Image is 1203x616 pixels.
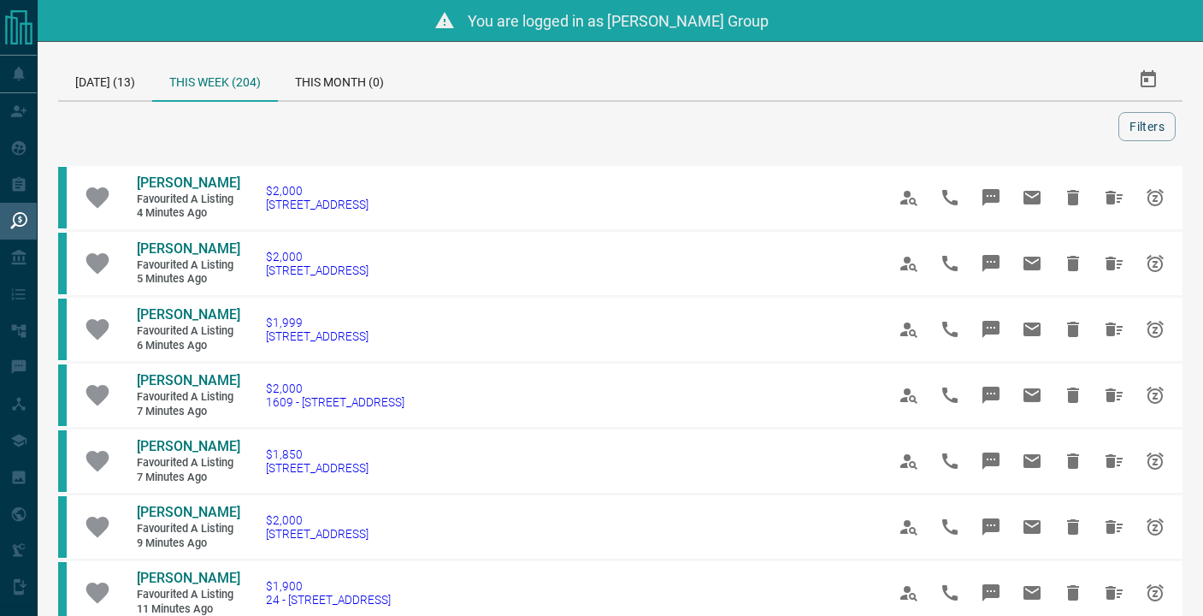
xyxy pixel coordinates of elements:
[970,375,1011,416] span: Message
[137,175,239,192] a: [PERSON_NAME]
[137,504,239,522] a: [PERSON_NAME]
[137,456,239,471] span: Favourited a Listing
[278,59,401,100] div: This Month (0)
[266,579,391,593] span: $1,900
[266,395,404,409] span: 1609 - [STREET_ADDRESS]
[137,306,240,323] span: [PERSON_NAME]
[137,471,239,485] span: 7 minutes ago
[137,372,240,388] span: [PERSON_NAME]
[266,382,404,395] span: $2,000
[1053,243,1094,284] span: Hide
[137,504,240,520] span: [PERSON_NAME]
[266,447,369,475] a: $1,850[STREET_ADDRESS]
[970,177,1011,218] span: Message
[137,438,240,454] span: [PERSON_NAME]
[266,382,404,409] a: $2,0001609 - [STREET_ADDRESS]
[266,264,369,277] span: [STREET_ADDRESS]
[929,375,970,416] span: Call
[137,390,239,405] span: Favourited a Listing
[1011,441,1053,482] span: Email
[1094,243,1135,284] span: Hide All from Roman Reznikov
[929,572,970,613] span: Call
[266,513,369,527] span: $2,000
[888,375,929,416] span: View Profile
[970,243,1011,284] span: Message
[266,461,369,475] span: [STREET_ADDRESS]
[1011,375,1053,416] span: Email
[137,570,240,586] span: [PERSON_NAME]
[1094,177,1135,218] span: Hide All from Roman Reznikov
[137,324,239,339] span: Favourited a Listing
[137,192,239,207] span: Favourited a Listing
[266,329,369,343] span: [STREET_ADDRESS]
[266,527,369,541] span: [STREET_ADDRESS]
[888,243,929,284] span: View Profile
[1128,59,1169,100] button: Select Date Range
[1011,177,1053,218] span: Email
[137,588,239,602] span: Favourited a Listing
[1094,506,1135,548] span: Hide All from Roman Reznikov
[1135,177,1176,218] span: Snooze
[929,506,970,548] span: Call
[266,513,369,541] a: $2,000[STREET_ADDRESS]
[970,506,1011,548] span: Message
[1135,506,1176,548] span: Snooze
[137,175,240,191] span: [PERSON_NAME]
[266,447,369,461] span: $1,850
[137,258,239,273] span: Favourited a Listing
[1135,375,1176,416] span: Snooze
[1094,375,1135,416] span: Hide All from Roman Reznikov
[58,299,67,360] div: condos.ca
[1011,243,1053,284] span: Email
[137,206,239,221] span: 4 minutes ago
[1011,506,1053,548] span: Email
[266,198,369,211] span: [STREET_ADDRESS]
[1053,309,1094,350] span: Hide
[1118,112,1176,141] button: Filters
[266,579,391,607] a: $1,90024 - [STREET_ADDRESS]
[1053,572,1094,613] span: Hide
[266,250,369,264] span: $2,000
[137,306,239,324] a: [PERSON_NAME]
[888,572,929,613] span: View Profile
[1053,441,1094,482] span: Hide
[1053,177,1094,218] span: Hide
[137,570,239,588] a: [PERSON_NAME]
[137,522,239,536] span: Favourited a Listing
[970,441,1011,482] span: Message
[137,240,240,257] span: [PERSON_NAME]
[1053,506,1094,548] span: Hide
[1135,243,1176,284] span: Snooze
[137,339,239,353] span: 6 minutes ago
[266,184,369,211] a: $2,000[STREET_ADDRESS]
[266,184,369,198] span: $2,000
[468,12,769,30] span: You are logged in as [PERSON_NAME] Group
[137,405,239,419] span: 7 minutes ago
[1094,572,1135,613] span: Hide All from Roman Reznikov
[888,506,929,548] span: View Profile
[58,59,152,100] div: [DATE] (13)
[266,250,369,277] a: $2,000[STREET_ADDRESS]
[929,441,970,482] span: Call
[888,441,929,482] span: View Profile
[58,496,67,558] div: condos.ca
[137,272,239,287] span: 5 minutes ago
[1094,441,1135,482] span: Hide All from Roman Reznikov
[266,593,391,607] span: 24 - [STREET_ADDRESS]
[1135,441,1176,482] span: Snooze
[929,177,970,218] span: Call
[1135,309,1176,350] span: Snooze
[266,316,369,329] span: $1,999
[137,372,239,390] a: [PERSON_NAME]
[137,240,239,258] a: [PERSON_NAME]
[137,438,239,456] a: [PERSON_NAME]
[1135,572,1176,613] span: Snooze
[970,309,1011,350] span: Message
[929,309,970,350] span: Call
[152,59,278,102] div: This Week (204)
[1094,309,1135,350] span: Hide All from Roman Reznikov
[58,233,67,294] div: condos.ca
[1011,309,1053,350] span: Email
[1011,572,1053,613] span: Email
[58,364,67,426] div: condos.ca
